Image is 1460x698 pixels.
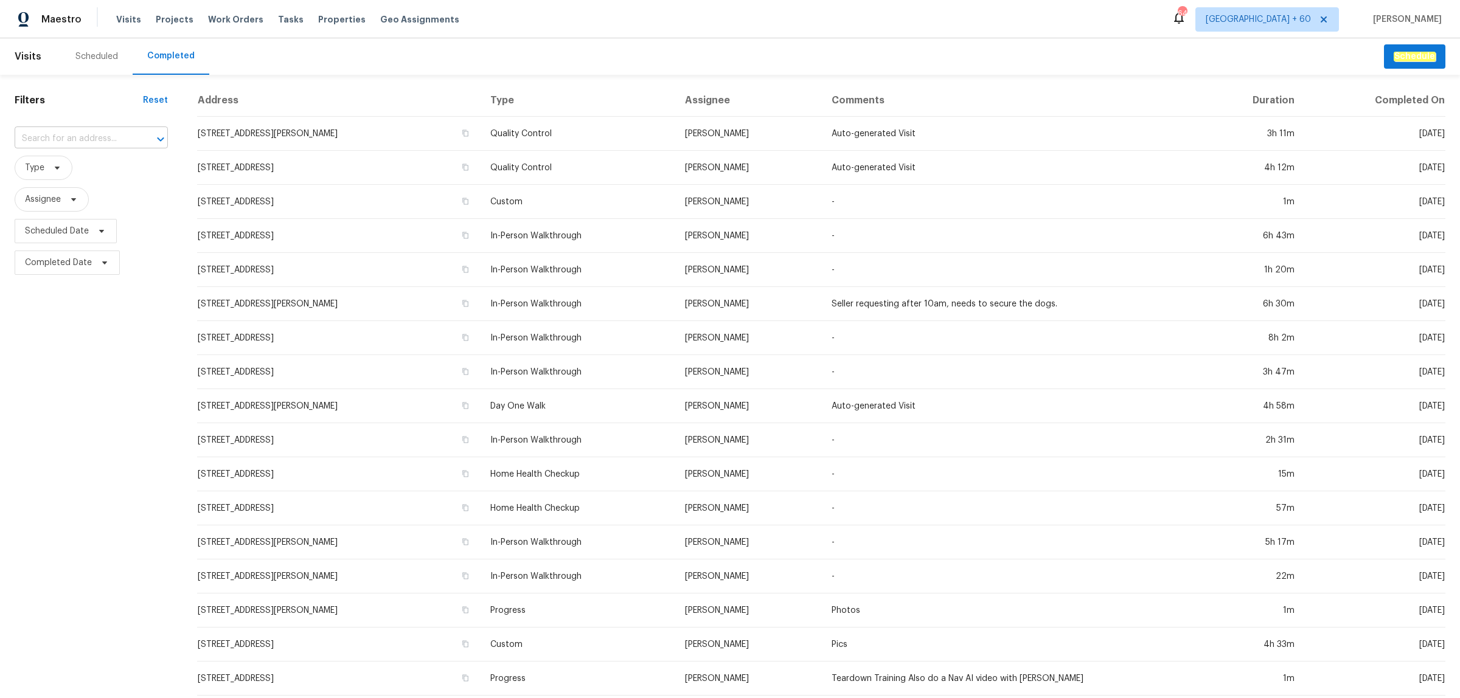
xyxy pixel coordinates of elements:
em: Schedule [1394,52,1436,61]
td: Auto-generated Visit [822,389,1197,423]
td: - [822,321,1197,355]
th: Address [197,85,481,117]
td: In-Person Walkthrough [481,355,675,389]
button: Copy Address [460,162,471,173]
td: - [822,559,1197,593]
td: Home Health Checkup [481,457,675,491]
span: Visits [15,43,41,70]
td: In-Person Walkthrough [481,525,675,559]
td: Progress [481,593,675,627]
div: Scheduled [75,50,118,63]
th: Completed On [1304,85,1445,117]
td: In-Person Walkthrough [481,219,675,253]
td: [PERSON_NAME] [675,525,822,559]
td: [STREET_ADDRESS] [197,321,481,355]
td: [STREET_ADDRESS] [197,355,481,389]
button: Copy Address [460,434,471,445]
h1: Filters [15,94,143,106]
span: Work Orders [208,13,263,26]
div: 645 [1178,7,1186,19]
td: In-Person Walkthrough [481,321,675,355]
td: [PERSON_NAME] [675,355,822,389]
td: [STREET_ADDRESS] [197,423,481,457]
td: [PERSON_NAME] [675,287,822,321]
td: Day One Walk [481,389,675,423]
td: 4h 12m [1196,151,1304,185]
td: [STREET_ADDRESS] [197,457,481,491]
td: [PERSON_NAME] [675,389,822,423]
button: Copy Address [460,366,471,377]
td: [STREET_ADDRESS] [197,662,481,696]
span: Projects [156,13,193,26]
td: Auto-generated Visit [822,117,1197,151]
td: [PERSON_NAME] [675,185,822,219]
td: Progress [481,662,675,696]
td: [PERSON_NAME] [675,423,822,457]
button: Copy Address [460,400,471,411]
td: - [822,525,1197,559]
button: Copy Address [460,638,471,649]
td: 1h 20m [1196,253,1304,287]
button: Copy Address [460,536,471,547]
button: Copy Address [460,298,471,309]
td: - [822,423,1197,457]
input: Search for an address... [15,130,134,148]
td: [STREET_ADDRESS][PERSON_NAME] [197,559,481,593]
td: [STREET_ADDRESS][PERSON_NAME] [197,389,481,423]
td: Seller requesting after 10am, needs to secure the dogs. [822,287,1197,321]
td: [DATE] [1304,117,1445,151]
th: Assignee [675,85,822,117]
td: [STREET_ADDRESS][PERSON_NAME] [197,593,481,627]
td: [DATE] [1304,423,1445,457]
td: [DATE] [1304,457,1445,491]
td: - [822,185,1197,219]
td: [PERSON_NAME] [675,253,822,287]
td: Home Health Checkup [481,491,675,525]
td: 3h 11m [1196,117,1304,151]
th: Duration [1196,85,1304,117]
td: - [822,219,1197,253]
td: [PERSON_NAME] [675,117,822,151]
button: Open [152,131,169,148]
td: Quality Control [481,151,675,185]
td: 15m [1196,457,1304,491]
button: Copy Address [460,570,471,581]
td: [PERSON_NAME] [675,593,822,627]
td: [STREET_ADDRESS] [197,185,481,219]
td: [DATE] [1304,253,1445,287]
td: [DATE] [1304,491,1445,525]
td: [DATE] [1304,355,1445,389]
td: - [822,355,1197,389]
td: [STREET_ADDRESS] [197,219,481,253]
td: [STREET_ADDRESS][PERSON_NAME] [197,117,481,151]
td: [PERSON_NAME] [675,559,822,593]
td: In-Person Walkthrough [481,287,675,321]
td: [PERSON_NAME] [675,151,822,185]
td: - [822,253,1197,287]
span: Tasks [278,15,304,24]
td: In-Person Walkthrough [481,253,675,287]
span: Type [25,162,44,174]
td: [PERSON_NAME] [675,457,822,491]
span: Scheduled Date [25,225,89,237]
td: [DATE] [1304,219,1445,253]
td: [STREET_ADDRESS] [197,253,481,287]
td: 1m [1196,593,1304,627]
span: Maestro [41,13,82,26]
td: [DATE] [1304,627,1445,662]
td: Teardown Training Also do a Nav AI video with [PERSON_NAME] [822,662,1197,696]
td: Photos [822,593,1197,627]
td: [STREET_ADDRESS][PERSON_NAME] [197,287,481,321]
td: 1m [1196,662,1304,696]
button: Copy Address [460,196,471,207]
th: Type [481,85,675,117]
button: Copy Address [460,502,471,513]
td: 6h 43m [1196,219,1304,253]
th: Comments [822,85,1197,117]
td: [DATE] [1304,389,1445,423]
span: [GEOGRAPHIC_DATA] + 60 [1206,13,1311,26]
td: - [822,491,1197,525]
td: [STREET_ADDRESS][PERSON_NAME] [197,525,481,559]
td: - [822,457,1197,491]
td: 57m [1196,491,1304,525]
